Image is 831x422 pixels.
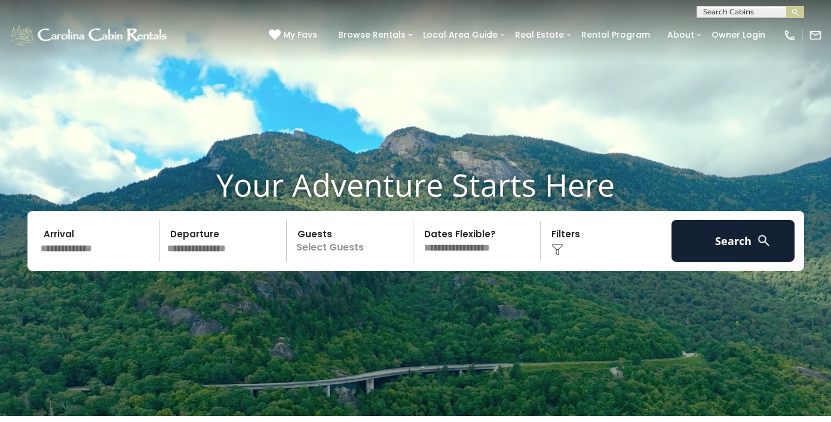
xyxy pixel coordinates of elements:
[269,29,320,42] a: My Favs
[783,29,796,42] img: phone-regular-white.png
[283,29,317,41] span: My Favs
[417,26,504,44] a: Local Area Guide
[671,220,795,262] button: Search
[756,233,771,248] img: search-regular-white.png
[509,26,570,44] a: Real Estate
[9,166,822,203] h1: Your Adventure Starts Here
[9,23,170,47] img: White-1-1-2.png
[575,26,656,44] a: Rental Program
[661,26,700,44] a: About
[551,244,563,256] img: filter--v1.png
[290,220,413,262] p: Select Guests
[809,29,822,42] img: mail-regular-white.png
[332,26,412,44] a: Browse Rentals
[706,26,771,44] a: Owner Login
